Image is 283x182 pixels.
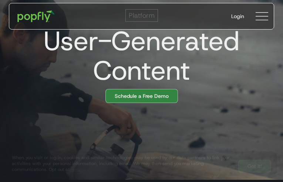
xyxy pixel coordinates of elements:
a: home [12,5,60,27]
div: Login [231,13,244,20]
a: Got It! [238,160,271,172]
a: here [70,166,79,172]
div: When you visit or log in, cookies and similar technologies may be used by our data partners to li... [12,155,232,172]
a: Schedule a Free Demo [105,89,178,103]
h1: User-Generated Content [3,26,274,85]
a: Login [225,7,250,26]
